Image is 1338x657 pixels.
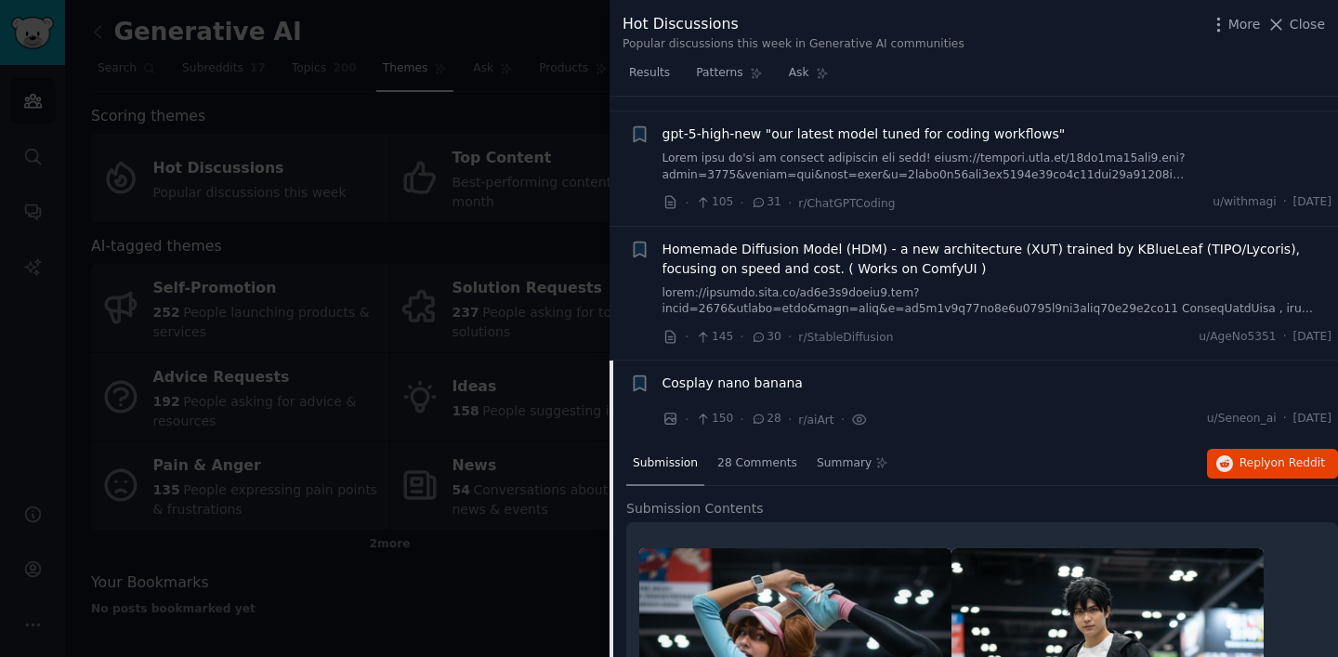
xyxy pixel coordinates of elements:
span: r/ChatGPTCoding [798,197,895,210]
span: u/Seneon_ai [1207,411,1277,427]
span: [DATE] [1293,194,1331,211]
span: [DATE] [1293,329,1331,346]
span: r/aiArt [798,414,833,427]
span: · [788,327,792,347]
a: Lorem ipsu do'si am consect adipiscin eli sedd! eiusm://tempori.utla.et/18do1ma15ali9.eni?admin=3... [662,151,1332,183]
a: Homemade Diffusion Model (HDM) - a new architecture (XUT) trained by KBlueLeaf (TIPO/Lycoris), fo... [662,240,1332,279]
span: Results [629,65,670,82]
a: gpt-5-high-new "our latest model tuned for coding workflows" [662,125,1066,144]
span: 31 [751,194,781,211]
span: Submission [633,455,698,472]
span: Submission Contents [626,499,764,519]
a: Ask [782,59,835,97]
span: · [1283,411,1287,427]
button: Close [1266,15,1325,34]
span: · [740,193,743,213]
span: · [788,410,792,429]
span: on Reddit [1271,456,1325,469]
span: [DATE] [1293,411,1331,427]
span: · [685,193,689,213]
span: 105 [695,194,733,211]
span: u/withmagi [1213,194,1277,211]
span: Patterns [696,65,742,82]
a: Cosplay nano banana [662,374,803,393]
a: Results [623,59,676,97]
a: Patterns [689,59,768,97]
span: 28 Comments [717,455,797,472]
span: More [1228,15,1261,34]
div: Hot Discussions [623,13,964,36]
span: u/AgeNo5351 [1199,329,1276,346]
span: 145 [695,329,733,346]
span: · [841,410,845,429]
div: Popular discussions this week in Generative AI communities [623,36,964,53]
span: Close [1290,15,1325,34]
span: Ask [789,65,809,82]
span: 30 [751,329,781,346]
span: · [1283,329,1287,346]
span: 150 [695,411,733,427]
span: · [685,327,689,347]
span: 28 [751,411,781,427]
span: · [1283,194,1287,211]
span: · [740,410,743,429]
button: More [1209,15,1261,34]
span: · [788,193,792,213]
span: · [685,410,689,429]
span: Summary [817,455,872,472]
span: · [740,327,743,347]
span: r/StableDiffusion [798,331,893,344]
button: Replyon Reddit [1207,449,1338,479]
a: lorem://ipsumdo.sita.co/ad6e3s9doeiu9.tem?incid=2676&utlabo=etdo&magn=aliq&e=ad5m1v9q77no8e6u0795... [662,285,1332,318]
span: Reply [1240,455,1325,472]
